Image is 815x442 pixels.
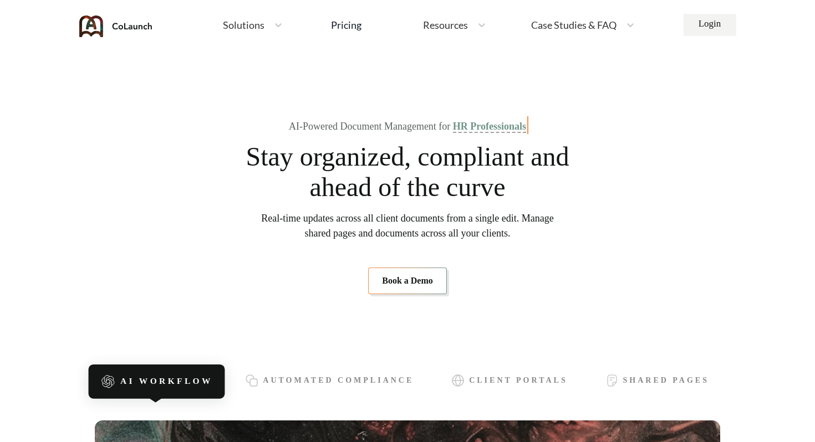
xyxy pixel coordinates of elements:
[101,374,115,389] img: icon
[684,14,736,36] a: Login
[423,20,468,30] span: Resources
[623,376,709,385] span: Shared Pages
[453,121,526,133] span: HR Professionals
[368,268,447,294] a: Book a Demo
[531,20,617,30] span: Case Studies & FAQ
[245,141,570,202] span: Stay organized, compliant and ahead of the curve
[223,20,264,30] span: Solutions
[469,376,568,385] span: Client Portals
[331,20,361,30] div: Pricing
[451,374,465,387] img: icon
[261,211,554,241] span: Real-time updates across all client documents from a single edit. Manage shared pages and documen...
[79,16,152,37] img: coLaunch
[605,374,619,387] img: icon
[331,15,361,35] a: Pricing
[245,374,258,387] img: icon
[263,376,414,385] span: Automated Compliance
[289,121,526,132] div: AI-Powered Document Management for
[120,377,213,387] span: AI Workflow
